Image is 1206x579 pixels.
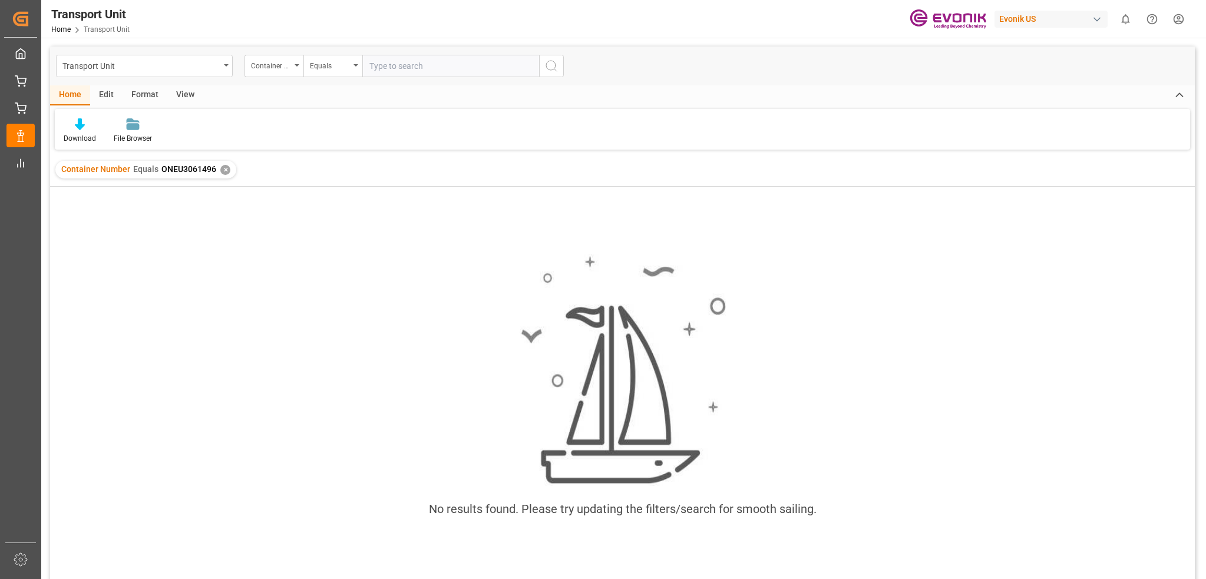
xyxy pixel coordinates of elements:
[910,9,986,29] img: Evonik-brand-mark-Deep-Purple-RGB.jpeg_1700498283.jpeg
[133,164,158,174] span: Equals
[64,133,96,144] div: Download
[362,55,539,77] input: Type to search
[123,85,167,105] div: Format
[51,25,71,34] a: Home
[161,164,216,174] span: ONEU3061496
[251,58,291,71] div: Container Number
[310,58,350,71] div: Equals
[114,133,152,144] div: File Browser
[61,164,130,174] span: Container Number
[90,85,123,105] div: Edit
[244,55,303,77] button: open menu
[994,8,1112,30] button: Evonik US
[1139,6,1165,32] button: Help Center
[303,55,362,77] button: open menu
[1112,6,1139,32] button: show 0 new notifications
[167,85,203,105] div: View
[429,500,817,518] div: No results found. Please try updating the filters/search for smooth sailing.
[62,58,220,72] div: Transport Unit
[520,254,726,486] img: smooth_sailing.jpeg
[220,165,230,175] div: ✕
[56,55,233,77] button: open menu
[50,85,90,105] div: Home
[51,5,130,23] div: Transport Unit
[539,55,564,77] button: search button
[994,11,1108,28] div: Evonik US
